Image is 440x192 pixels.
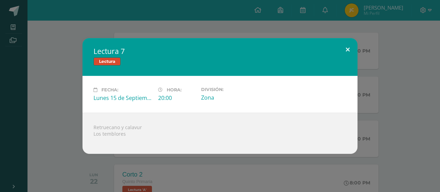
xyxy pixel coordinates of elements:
[167,87,181,92] span: Hora:
[82,113,357,154] div: Retruecano y calavur Los temblores
[201,94,260,101] div: Zona
[93,57,121,66] span: Lectura
[93,46,346,56] h2: Lectura 7
[158,94,196,102] div: 20:00
[201,87,260,92] label: División:
[101,87,118,92] span: Fecha:
[93,94,153,102] div: Lunes 15 de Septiembre
[338,38,357,61] button: Close (Esc)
